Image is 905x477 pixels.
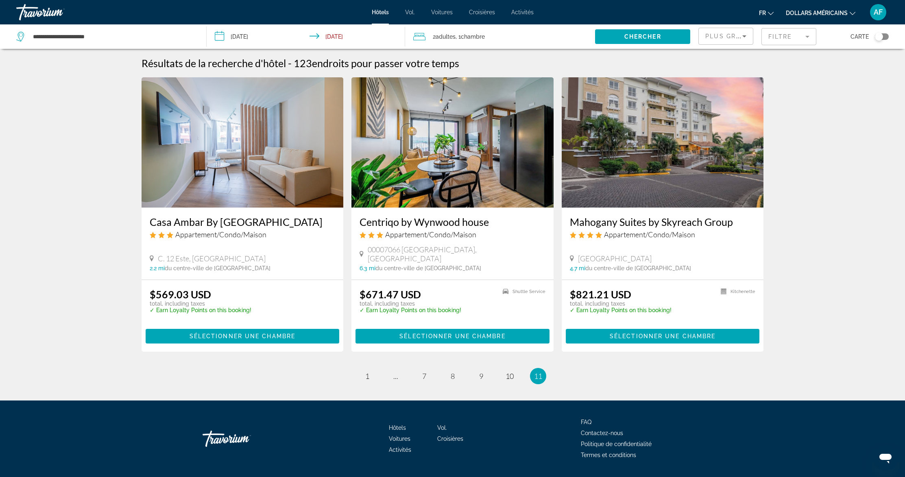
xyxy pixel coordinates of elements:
span: ... [393,372,398,381]
span: - [288,57,292,69]
span: , 1 [456,31,485,42]
a: Croisières [469,9,495,15]
button: Changer de langue [759,7,774,19]
mat-select: Sort by [705,31,746,41]
span: Appartement/Condo/Maison [385,230,476,239]
a: Sélectionner une chambre [355,330,550,339]
span: Sélectionner une chambre [610,333,715,339]
a: Mahogany Suites by Skyreach Group [570,216,756,228]
span: 2.2 mi [150,265,165,271]
span: 00007066 [GEOGRAPHIC_DATA], [GEOGRAPHIC_DATA] [368,245,545,263]
span: 7 [422,372,426,381]
a: Hôtels [389,424,406,431]
font: Contactez-nous [581,430,623,436]
span: Carte [850,31,869,42]
span: 11 [534,372,542,381]
h3: Casa Ambar By [GEOGRAPHIC_DATA] [150,216,336,228]
a: Sélectionner une chambre [146,330,340,339]
button: Sélectionner une chambre [566,329,760,344]
span: Appartement/Condo/Maison [604,230,695,239]
div: 3 star Apartment [360,230,545,239]
span: Sélectionner une chambre [399,333,505,339]
span: du centre-ville de [GEOGRAPHIC_DATA] [165,265,270,271]
a: Vol. [437,424,447,431]
button: Chercher [595,29,690,44]
button: Travelers: 2 adults, 0 children [405,24,595,49]
button: Sélectionner une chambre [355,329,550,344]
button: Changer de devise [786,7,855,19]
span: 1 [365,372,369,381]
span: 4.7 mi [570,265,585,271]
span: [GEOGRAPHIC_DATA] [578,254,652,263]
h1: Résultats de la recherche d'hôtel [142,57,286,69]
span: 6.3 mi [360,265,375,271]
span: Chambre [461,33,485,40]
p: total, including taxes [150,300,251,307]
a: Activités [511,9,534,15]
p: total, including taxes [360,300,461,307]
span: Appartement/Condo/Maison [175,230,266,239]
button: Filter [761,28,816,46]
a: Politique de confidentialité [581,441,652,447]
li: Shuttle Service [499,288,545,295]
span: du centre-ville de [GEOGRAPHIC_DATA] [375,265,481,271]
iframe: Bouton de lancement de la fenêtre de messagerie [872,444,898,470]
ins: $821.21 USD [570,288,631,300]
p: ✓ Earn Loyalty Points on this booking! [360,307,461,313]
span: 8 [451,372,455,381]
a: Termes et conditions [581,452,636,458]
button: Toggle map [869,33,889,40]
font: AF [874,8,883,16]
img: Hotel image [142,77,344,208]
span: 9 [479,372,483,381]
span: Adultes [436,33,456,40]
span: 2 [433,31,456,42]
a: Activités [389,446,411,453]
p: total, including taxes [570,300,672,307]
a: Sélectionner une chambre [566,330,760,339]
nav: Pagination [142,368,764,384]
font: dollars américains [786,10,848,16]
span: endroits pour passer votre temps [312,57,459,69]
a: Centriqo by Wynwood house [360,216,545,228]
a: Voitures [431,9,453,15]
div: 4 star Apartment [570,230,756,239]
a: Croisières [437,435,463,442]
font: fr [759,10,766,16]
p: ✓ Earn Loyalty Points on this booking! [570,307,672,313]
a: Voitures [389,435,410,442]
a: Vol. [405,9,415,15]
a: Hôtels [372,9,389,15]
li: Kitchenette [717,288,755,295]
h2: 123 [294,57,459,69]
ins: $569.03 USD [150,288,211,300]
span: C. 12 Este, [GEOGRAPHIC_DATA] [158,254,266,263]
span: Sélectionner une chambre [190,333,295,339]
img: Hotel image [351,77,554,208]
button: Sélectionner une chambre [146,329,340,344]
img: Hotel image [562,77,764,208]
p: ✓ Earn Loyalty Points on this booking! [150,307,251,313]
button: Check-in date: Sep 19, 2025 Check-out date: Sep 27, 2025 [207,24,405,49]
span: Chercher [624,33,661,40]
a: FAQ [581,419,591,425]
button: Menu utilisateur [868,4,889,21]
